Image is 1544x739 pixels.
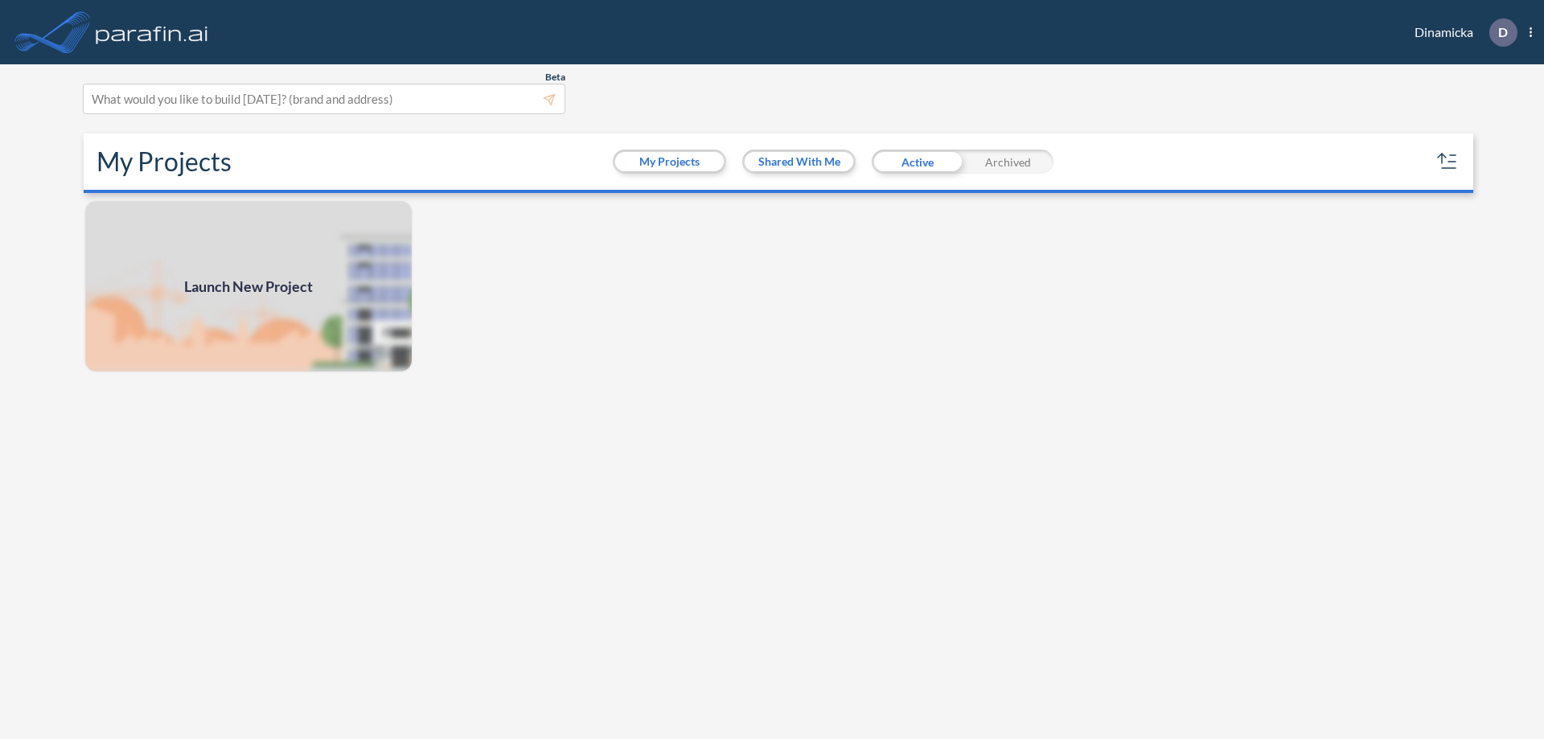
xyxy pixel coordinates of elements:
[184,276,313,298] span: Launch New Project
[1390,18,1532,47] div: Dinamicka
[84,199,413,373] a: Launch New Project
[1498,25,1508,39] p: D
[545,71,565,84] span: Beta
[872,150,963,174] div: Active
[96,146,232,177] h2: My Projects
[92,16,211,48] img: logo
[84,199,413,373] img: add
[745,152,853,171] button: Shared With Me
[963,150,1053,174] div: Archived
[1435,149,1460,174] button: sort
[615,152,724,171] button: My Projects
